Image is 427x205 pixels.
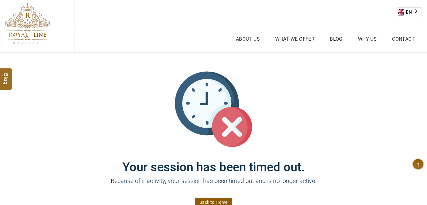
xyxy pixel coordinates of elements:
a: Why Us [356,35,378,43]
a: About Us [234,35,261,43]
a: What we Offer [274,35,316,43]
h1: Your session has been timed out. [29,148,398,174]
aside: Language selected: English [398,7,421,17]
div: Language [398,7,421,17]
img: The Royal Line Holidays [5,3,50,44]
span: Blog [2,73,10,78]
a: EN [398,8,421,17]
img: session_time_out.svg [175,71,252,148]
a: Blog [328,35,344,43]
a: Contact [390,35,416,43]
p: Because of inactivity, your session has been timed out and is no longer active. [29,176,398,195]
